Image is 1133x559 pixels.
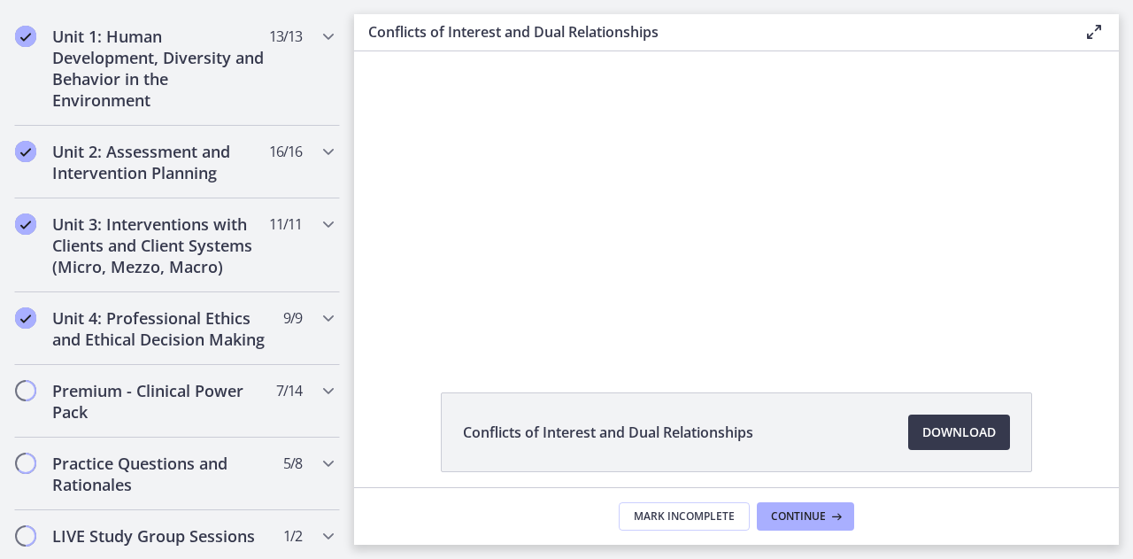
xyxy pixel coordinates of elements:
span: Mark Incomplete [634,509,735,524]
span: 11 / 11 [269,214,302,235]
span: 13 / 13 [269,26,302,47]
h3: Conflicts of Interest and Dual Relationships [368,21,1055,43]
span: 16 / 16 [269,141,302,162]
h2: Unit 3: Interventions with Clients and Client Systems (Micro, Mezzo, Macro) [52,214,268,277]
iframe: Video Lesson [354,51,1119,352]
span: 1 / 2 [283,525,302,547]
span: Download [922,422,996,443]
span: 7 / 14 [276,380,302,401]
h2: Unit 4: Professional Ethics and Ethical Decision Making [52,307,268,350]
i: Completed [15,307,36,329]
button: Mark Incomplete [619,502,750,531]
h2: Premium - Clinical Power Pack [52,380,268,423]
h2: Unit 2: Assessment and Intervention Planning [52,141,268,183]
span: 9 / 9 [283,307,302,329]
span: Continue [771,509,826,524]
i: Completed [15,26,36,47]
span: Conflicts of Interest and Dual Relationships [463,422,753,443]
h2: Practice Questions and Rationales [52,453,268,495]
i: Completed [15,141,36,162]
span: 5 / 8 [283,453,302,474]
a: Download [908,415,1010,450]
h2: LIVE Study Group Sessions [52,525,268,547]
h2: Unit 1: Human Development, Diversity and Behavior in the Environment [52,26,268,111]
i: Completed [15,214,36,235]
button: Continue [757,502,854,531]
